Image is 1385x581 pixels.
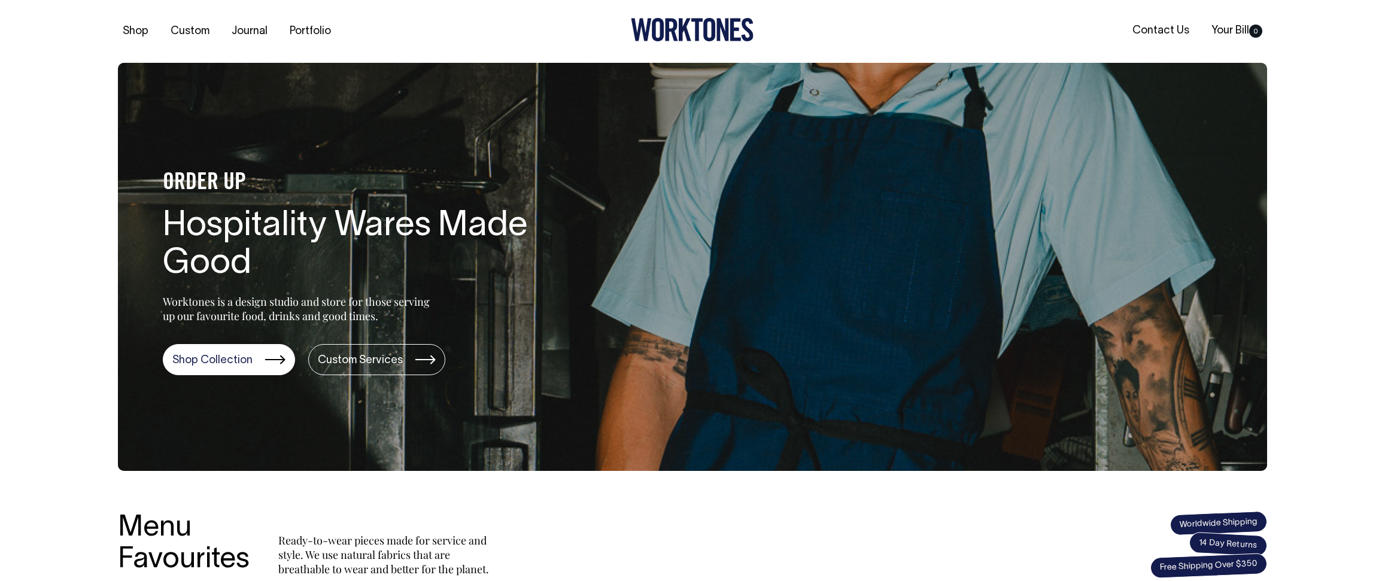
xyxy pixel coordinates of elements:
a: Journal [227,22,272,41]
a: Your Bill0 [1207,21,1267,41]
span: Free Shipping Over $350 [1150,553,1267,579]
a: Custom [166,22,214,41]
a: Shop Collection [163,344,295,375]
span: 14 Day Returns [1189,532,1268,557]
p: Ready-to-wear pieces made for service and style. We use natural fabrics that are breathable to we... [278,533,494,576]
h3: Menu Favourites [118,513,250,576]
a: Shop [118,22,153,41]
h4: ORDER UP [163,171,546,196]
span: 0 [1249,25,1262,38]
span: Worldwide Shipping [1170,510,1267,536]
a: Contact Us [1128,21,1194,41]
a: Portfolio [285,22,336,41]
p: Worktones is a design studio and store for those serving up our favourite food, drinks and good t... [163,294,435,323]
a: Custom Services [308,344,445,375]
h1: Hospitality Wares Made Good [163,208,546,284]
